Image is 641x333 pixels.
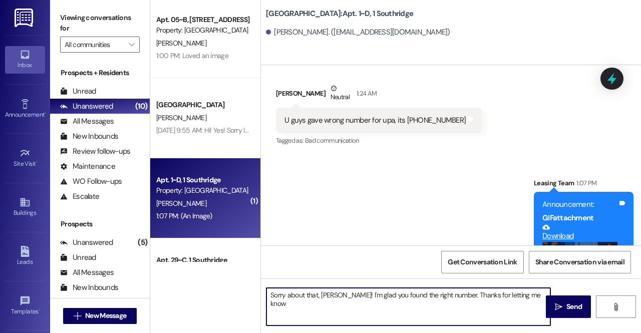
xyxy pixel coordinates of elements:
[60,237,113,248] div: Unanswered
[535,257,624,267] span: Share Conversation via email
[276,133,482,148] div: Tagged as:
[555,303,562,311] i: 
[574,178,596,188] div: 1:07 PM
[276,83,482,108] div: [PERSON_NAME]
[5,194,45,221] a: Buildings
[74,312,81,320] i: 
[60,161,115,172] div: Maintenance
[60,10,140,37] label: Viewing conversations for
[156,39,206,48] span: [PERSON_NAME]
[133,99,150,114] div: (10)
[542,213,593,223] b: GIF attachment
[156,255,249,265] div: Apt. 29~C, 1 Southridge
[60,101,113,112] div: Unanswered
[65,37,124,53] input: All communities
[156,175,249,185] div: Apt. 1~D, 1 Southridge
[542,242,617,301] button: Zoom image
[5,46,45,73] a: Inbox
[60,252,96,263] div: Unread
[60,282,118,293] div: New Inbounds
[266,27,450,38] div: [PERSON_NAME]. ([EMAIL_ADDRESS][DOMAIN_NAME])
[5,292,45,319] a: Templates •
[534,178,633,192] div: Leasing Team
[354,88,377,99] div: 1:24 AM
[156,199,206,208] span: [PERSON_NAME]
[156,51,228,60] div: 1:00 PM: Loved an image
[266,9,413,19] b: [GEOGRAPHIC_DATA]: Apt. 1~D, 1 Southridge
[448,257,517,267] span: Get Conversation Link
[329,83,352,104] div: Neutral
[156,113,206,122] span: [PERSON_NAME]
[60,131,118,142] div: New Inbounds
[542,199,617,210] div: Announcement:
[45,110,46,117] span: •
[156,211,212,220] div: 1:07 PM: (An Image)
[5,145,45,172] a: Site Visit •
[156,100,249,110] div: [GEOGRAPHIC_DATA]
[305,136,359,145] span: Bad communication
[50,68,150,78] div: Prospects + Residents
[39,306,40,313] span: •
[546,295,591,318] button: Send
[129,41,134,49] i: 
[60,267,114,278] div: All Messages
[612,303,619,311] i: 
[36,159,38,166] span: •
[63,308,137,324] button: New Message
[60,191,99,202] div: Escalate
[156,15,249,25] div: Apt. 05~B, [STREET_ADDRESS]
[60,146,130,157] div: Review follow-ups
[85,310,126,321] span: New Message
[156,185,249,196] div: Property: [GEOGRAPHIC_DATA]
[156,25,249,36] div: Property: [GEOGRAPHIC_DATA]
[15,9,35,27] img: ResiDesk Logo
[50,219,150,229] div: Prospects
[542,223,617,241] a: Download
[135,235,150,250] div: (5)
[60,176,122,187] div: WO Follow-ups
[5,243,45,270] a: Leads
[566,301,582,312] span: Send
[266,288,550,325] textarea: Sorry about that, [PERSON_NAME]! I'm glad you found the right number. Thanks for letting me know
[284,115,466,126] div: U guys gave wrong number for upa, its [PHONE_NUMBER]
[60,86,96,97] div: Unread
[529,251,631,273] button: Share Conversation via email
[60,116,114,127] div: All Messages
[441,251,523,273] button: Get Conversation Link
